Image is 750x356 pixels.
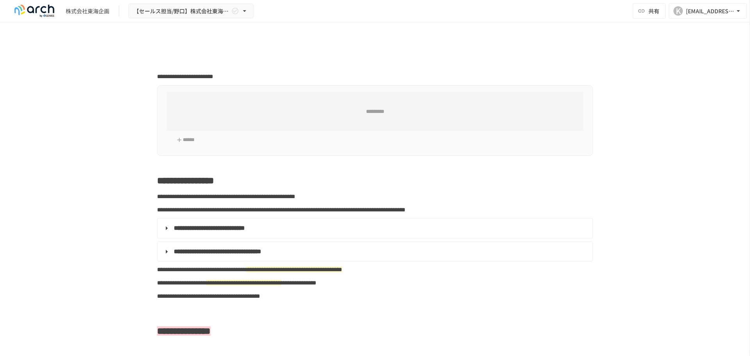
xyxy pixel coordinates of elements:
div: 株式会社東海企画 [66,7,109,15]
button: K[EMAIL_ADDRESS][DOMAIN_NAME] [669,3,747,19]
img: logo-default@2x-9cf2c760.svg [9,5,59,17]
button: 【セールス担当/野口】株式会社東海企画様_初期設定サポート [129,4,254,19]
div: [EMAIL_ADDRESS][DOMAIN_NAME] [686,6,734,16]
button: 共有 [633,3,666,19]
span: 【セールス担当/野口】株式会社東海企画様_初期設定サポート [134,6,230,16]
div: K [673,6,683,16]
span: 共有 [648,7,659,15]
